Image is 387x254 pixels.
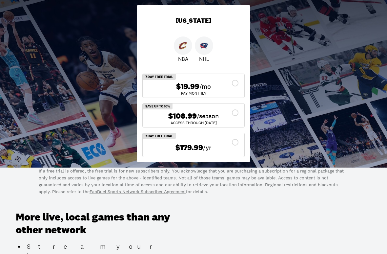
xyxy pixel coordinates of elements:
span: $108.99 [168,111,197,121]
span: $19.99 [176,82,199,91]
span: $179.99 [175,143,203,152]
span: /mo [199,82,211,91]
p: If a free trial is offered, the free trial is for new subscribers only. You acknowledge that you ... [39,168,348,195]
div: ACCESS THROUGH [DATE] [148,121,239,125]
img: Blue Jackets [200,41,208,50]
img: Cavaliers [179,41,187,50]
div: Save Up To 10% [143,104,173,109]
div: Pay Monthly [148,91,239,95]
div: 7 Day Free Trial [143,74,176,80]
span: /season [197,111,219,121]
div: [US_STATE] [137,5,250,36]
h3: More live, local games than any other network [16,211,185,236]
p: NBA [178,55,188,63]
div: 7 Day Free Trial [143,133,176,139]
p: NHL [199,55,209,63]
span: /yr [203,143,212,152]
a: FanDuel Sports Network Subscriber Agreement [90,189,186,195]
